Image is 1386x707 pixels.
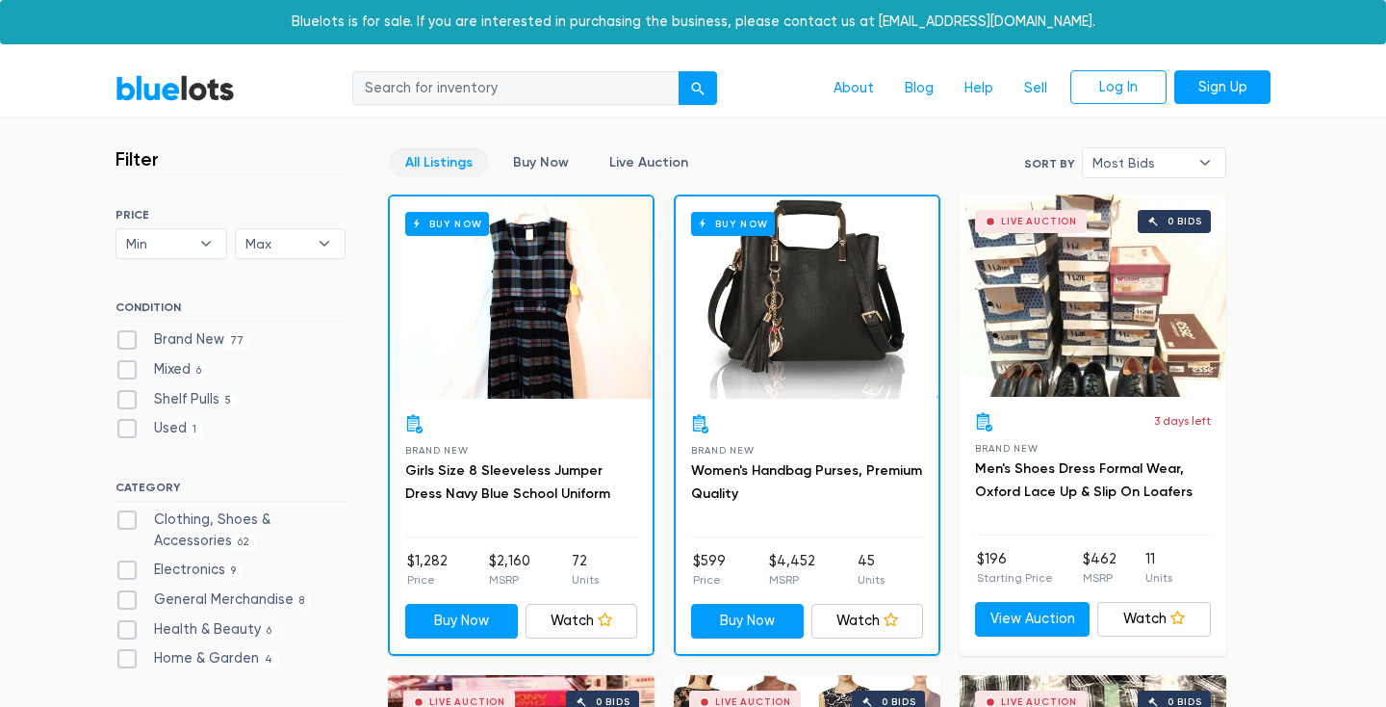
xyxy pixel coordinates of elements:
h6: Buy Now [405,212,489,236]
a: Buy Now [676,196,938,399]
span: 6 [261,623,278,639]
span: Brand New [405,445,468,456]
p: MSRP [769,571,815,589]
a: Men's Shoes Dress Formal Wear, Oxford Lace Up & Slip On Loafers [975,460,1193,500]
span: 5 [219,393,238,408]
a: Buy Now [691,604,804,639]
li: $196 [977,549,1053,588]
a: Buy Now [405,604,518,639]
div: 0 bids [596,697,630,707]
a: Watch [811,604,924,639]
p: Units [858,571,885,589]
input: Search for inventory [352,71,680,106]
span: Min [126,229,190,258]
a: Sell [1009,70,1063,107]
label: Health & Beauty [115,619,278,641]
span: 8 [294,593,311,609]
a: BlueLots [115,74,235,102]
span: 77 [224,334,250,350]
label: Home & Garden [115,648,279,669]
a: Live Auction 0 bids [960,195,1226,397]
a: Log In [1070,70,1167,105]
label: Shelf Pulls [115,389,238,410]
label: Sort By [1024,155,1074,172]
a: Women's Handbag Purses, Premium Quality [691,462,922,502]
label: Used [115,418,203,439]
span: 1 [187,423,203,438]
li: $462 [1083,549,1116,588]
p: Units [572,571,599,589]
li: $4,452 [769,551,815,589]
div: Live Auction [1001,697,1077,707]
label: Brand New [115,329,250,351]
div: 0 bids [882,697,916,707]
h3: Filter [115,147,159,170]
div: Live Auction [1001,217,1077,226]
a: View Auction [975,602,1090,637]
li: $2,160 [489,551,530,589]
a: Girls Size 8 Sleeveless Jumper Dress Navy Blue School Uniform [405,462,610,502]
label: Electronics [115,560,243,581]
a: Sign Up [1174,70,1270,105]
a: Buy Now [497,147,585,177]
a: About [818,70,889,107]
span: 6 [191,363,208,379]
h6: Buy Now [691,212,775,236]
p: Price [407,571,448,589]
h6: CONDITION [115,301,346,322]
label: General Merchandise [115,589,311,611]
p: MSRP [489,571,530,589]
a: Blog [889,70,949,107]
span: Brand New [975,443,1038,454]
p: Price [693,571,726,589]
div: 0 bids [1168,217,1202,226]
span: Brand New [691,445,754,456]
a: Live Auction [593,147,705,177]
h6: PRICE [115,208,346,222]
a: Watch [1097,602,1212,637]
div: Live Auction [715,697,791,707]
label: Clothing, Shoes & Accessories [115,510,346,551]
span: Most Bids [1092,148,1189,177]
span: Max [245,229,309,258]
label: Mixed [115,359,208,380]
p: Starting Price [977,569,1053,587]
span: 62 [232,535,256,550]
h6: CATEGORY [115,481,346,502]
a: All Listings [389,147,489,177]
b: ▾ [304,229,345,258]
li: $599 [693,551,726,589]
span: 4 [259,653,279,668]
span: 9 [225,564,243,580]
li: 11 [1145,549,1172,588]
a: Watch [526,604,638,639]
p: Units [1145,569,1172,587]
li: 45 [858,551,885,589]
a: Help [949,70,1009,107]
b: ▾ [186,229,226,258]
a: Buy Now [390,196,653,399]
b: ▾ [1185,148,1225,177]
div: 0 bids [1168,697,1202,707]
div: Live Auction [429,697,505,707]
li: 72 [572,551,599,589]
li: $1,282 [407,551,448,589]
p: 3 days left [1154,412,1211,430]
p: MSRP [1083,569,1116,587]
